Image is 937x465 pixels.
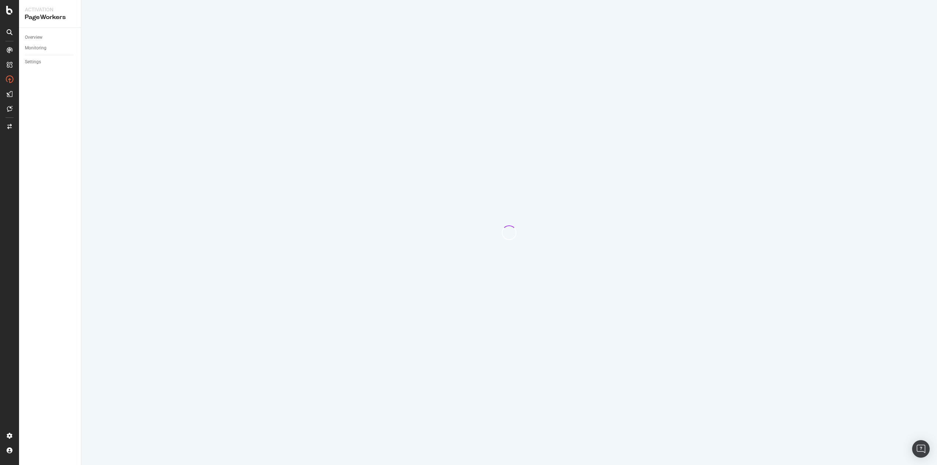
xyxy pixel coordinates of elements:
[25,34,42,41] div: Overview
[3,18,107,29] h5: Bazaarvoice Analytics content is not detected on this page.
[3,41,45,47] a: Enable Validation
[25,44,76,52] a: Monitoring
[25,44,46,52] div: Monitoring
[3,41,45,47] abbr: Enabling validation will send analytics events to the Bazaarvoice validation service. If an event...
[25,58,41,66] div: Settings
[3,3,107,10] p: Analytics Inspector 1.7.0
[25,58,76,66] a: Settings
[25,6,75,13] div: Activation
[912,440,930,458] div: Open Intercom Messenger
[25,13,75,22] div: PageWorkers
[25,34,76,41] a: Overview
